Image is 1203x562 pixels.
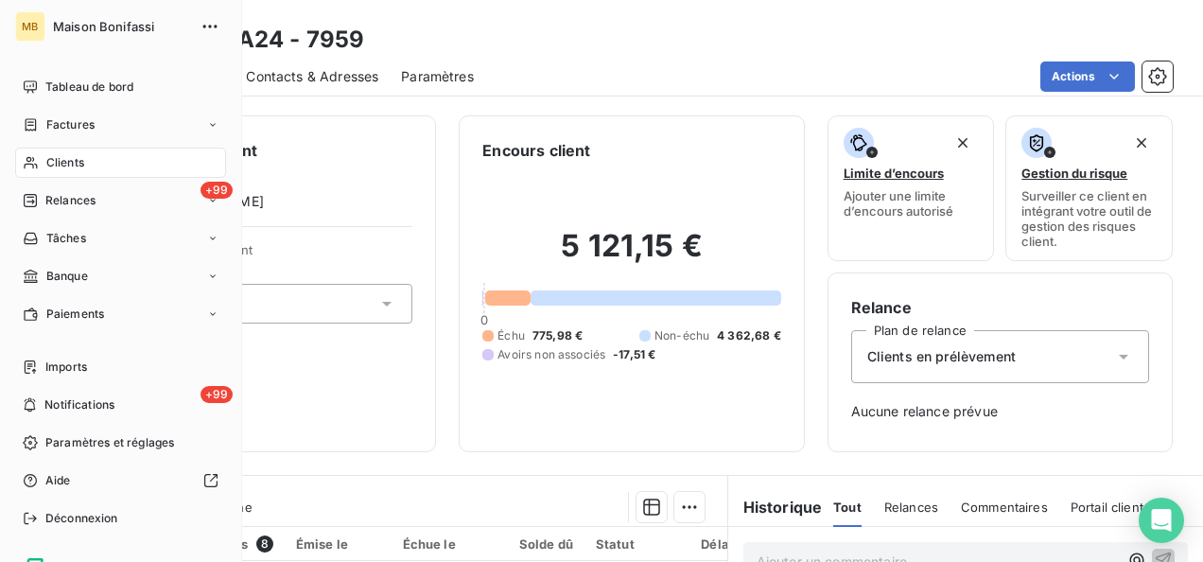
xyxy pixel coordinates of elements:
span: Déconnexion [45,510,118,527]
span: Aucune relance prévue [851,402,1149,421]
span: Surveiller ce client en intégrant votre outil de gestion des risques client. [1021,188,1157,249]
a: Paiements [15,299,226,329]
span: Banque [46,268,88,285]
span: Tableau de bord [45,79,133,96]
span: 775,98 € [532,327,583,344]
div: Émise le [296,536,380,552]
span: Paiements [46,306,104,323]
span: Avoirs non associés [497,346,605,363]
span: Contacts & Adresses [246,67,378,86]
div: Délai [701,536,752,552]
span: Échu [497,327,525,344]
a: Imports [15,352,226,382]
div: Statut [596,536,678,552]
span: +99 [200,182,233,199]
span: 0 [480,312,488,327]
span: 8 [256,536,273,553]
span: -17,51 € [613,346,655,363]
div: Échue le [403,536,489,552]
div: MB [15,11,45,42]
span: Ajouter une limite d’encours autorisé [844,188,979,219]
span: Commentaires [961,500,1048,515]
span: Portail client [1071,500,1143,515]
button: Gestion du risqueSurveiller ce client en intégrant votre outil de gestion des risques client. [1005,115,1173,261]
span: Relances [45,192,96,209]
h6: Encours client [482,139,590,162]
a: +99Relances [15,185,226,216]
a: Paramètres et réglages [15,428,226,458]
h2: 5 121,15 € [482,227,780,284]
h6: Relance [851,296,1149,319]
span: Gestion du risque [1021,166,1127,181]
span: +99 [200,386,233,403]
span: Aide [45,472,71,489]
h6: Historique [728,496,823,518]
h3: SAS AA24 - 7959 [166,23,364,57]
h6: Informations client [114,139,412,162]
div: Solde dû [511,536,573,552]
a: Tableau de bord [15,72,226,102]
span: Relances [884,500,938,515]
span: Tout [833,500,862,515]
div: Open Intercom Messenger [1139,498,1184,543]
span: Paramètres [401,67,474,86]
a: Banque [15,261,226,291]
span: Tâches [46,230,86,247]
span: Clients [46,154,84,171]
span: Notifications [44,396,114,413]
button: Actions [1040,61,1135,92]
a: Factures [15,110,226,140]
span: Propriétés Client [152,242,412,269]
a: Clients [15,148,226,178]
a: Aide [15,465,226,496]
span: Non-échu [654,327,709,344]
span: Factures [46,116,95,133]
span: Maison Bonifassi [53,19,189,34]
span: Paramètres et réglages [45,434,174,451]
span: Clients en prélèvement [867,347,1016,366]
span: Imports [45,359,87,376]
button: Limite d’encoursAjouter une limite d’encours autorisé [828,115,995,261]
span: 4 362,68 € [717,327,781,344]
span: Limite d’encours [844,166,944,181]
a: Tâches [15,223,226,254]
